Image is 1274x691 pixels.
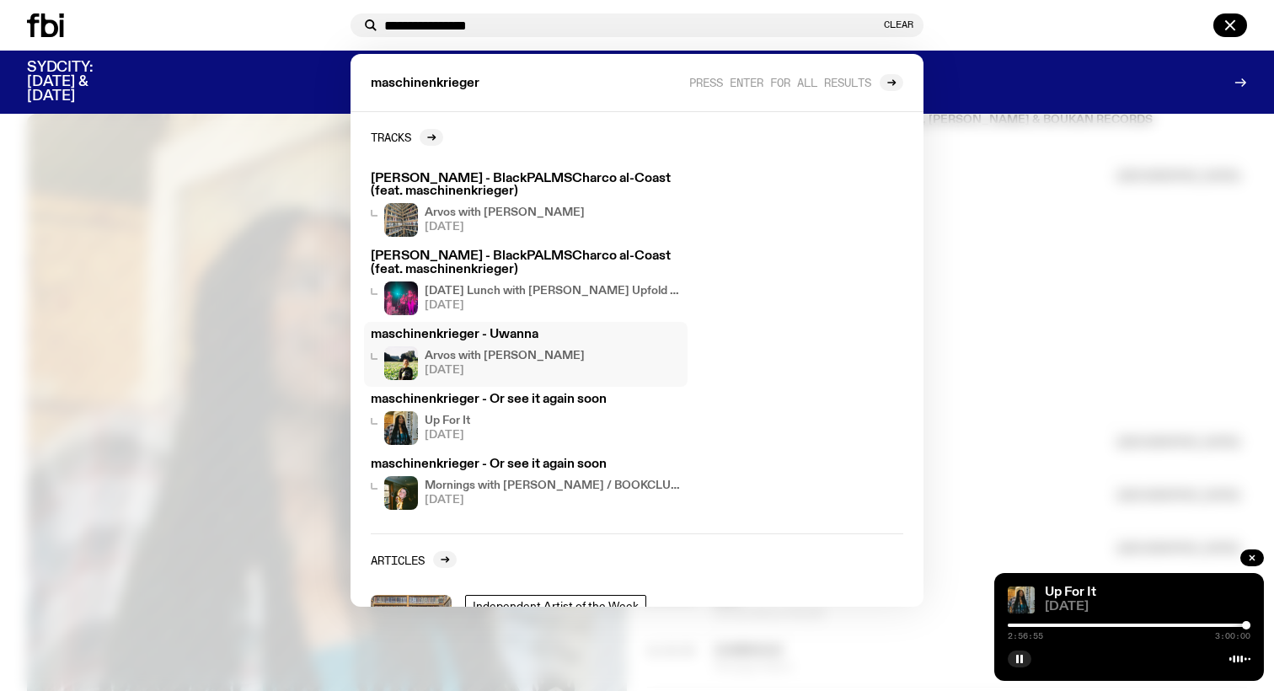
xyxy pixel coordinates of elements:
h3: maschinenkrieger - Or see it again soon [371,458,681,471]
span: 3:00:00 [1215,632,1250,640]
a: Press enter for all results [689,74,903,91]
h3: maschinenkrieger - Uwanna [371,329,681,341]
h3: maschinenkrieger - Or see it again soon [371,394,681,406]
h4: Arvos with [PERSON_NAME] [425,351,585,362]
span: [DATE] [425,300,681,311]
h2: Articles [371,554,425,566]
a: Articles [371,551,457,568]
span: [DATE] [425,430,470,441]
a: Up For It [1045,586,1096,599]
h2: Tracks [371,131,411,143]
h3: [PERSON_NAME] - BlackPALMSCharco al-Coast (feat. maschinenkrieger) [371,173,681,198]
span: [DATE] [425,495,681,506]
button: Clear [884,20,913,29]
img: Freya smiles coyly as she poses for the image. [384,476,418,510]
img: Ify - a Brown Skin girl with black braided twists, looking up to the side with her tongue stickin... [1008,587,1035,613]
a: maschinenkrieger - Or see it again soonIfy - a Brown Skin girl with black braided twists, looking... [364,387,688,452]
a: maschinenkrieger - Or see it again soonFreya smiles coyly as she poses for the image. Mornings wi... [364,452,688,517]
img: Maschinenkrieger stands in the fbi music library, looking down at the floor. she holds three fing... [371,595,452,676]
h3: [PERSON_NAME] - BlackPALMSCharco al-Coast (feat. maschinenkrieger) [371,250,681,276]
img: Colour Trove at Marrickville Bowling Club [384,281,418,315]
span: [DATE] [425,365,585,376]
h4: Up For It [425,415,470,426]
a: Tracks [371,129,443,146]
img: A corner shot of the fbi music library [384,203,418,237]
a: maschinenkrieger - UwannaBri is smiling and wearing a black t-shirt. She is standing in front of ... [364,322,688,387]
span: 2:56:55 [1008,632,1043,640]
span: maschinenkrieger [371,78,479,90]
span: [DATE] [425,222,585,233]
a: Maschinenkrieger stands in the fbi music library, looking down at the floor. she holds three fing... [364,588,910,683]
span: [DATE] [1045,601,1250,613]
h4: [DATE] Lunch with [PERSON_NAME] Upfold // [PERSON_NAME]'s Birthday Episode! [425,286,681,297]
img: Bri is smiling and wearing a black t-shirt. She is standing in front of a lush, green field. Ther... [384,346,418,380]
span: Press enter for all results [689,76,871,88]
img: Ify - a Brown Skin girl with black braided twists, looking up to the side with her tongue stickin... [384,411,418,445]
h4: Arvos with [PERSON_NAME] [425,207,585,218]
h4: Mornings with [PERSON_NAME] / BOOKCLUB + SONG BIRTHDAY !! [425,480,681,491]
a: [PERSON_NAME] - BlackPALMSCharco al-Coast (feat. maschinenkrieger)A corner shot of the fbi music ... [364,166,688,244]
a: [PERSON_NAME] - BlackPALMSCharco al-Coast (feat. maschinenkrieger)Colour Trove at Marrickville Bo... [364,244,688,321]
h3: SYDCITY: [DATE] & [DATE] [27,61,135,104]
